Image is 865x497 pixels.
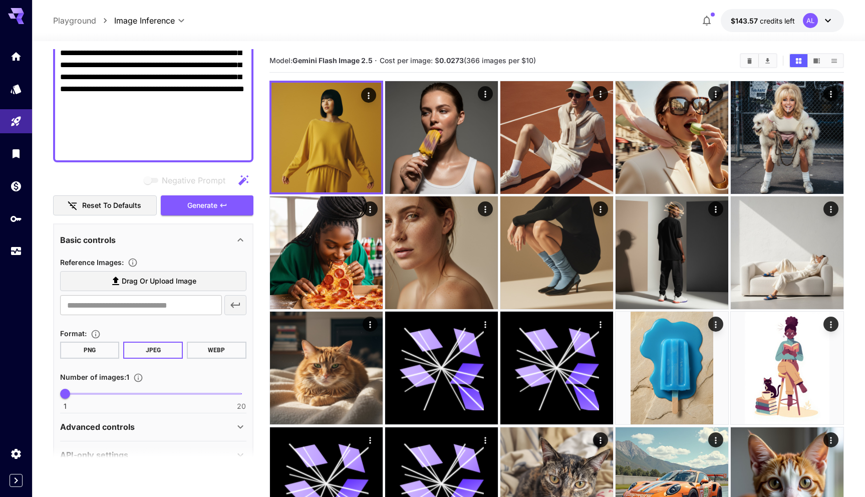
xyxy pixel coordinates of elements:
img: Z [616,81,728,194]
div: Actions [708,86,723,101]
div: Usage [10,245,22,258]
div: Settings [10,447,22,460]
button: Reset to defaults [53,195,157,216]
div: Actions [708,201,723,216]
img: 2Q== [385,81,498,194]
button: $143.57081AL [721,9,844,32]
span: Image Inference [114,15,175,27]
img: Z [731,81,843,194]
div: AL [803,13,818,28]
img: Z [731,312,843,424]
span: Number of images : 1 [60,373,129,381]
div: Actions [823,317,838,332]
span: Model: [269,56,373,65]
div: Actions [478,201,493,216]
b: 0.0273 [439,56,464,65]
div: Actions [363,317,378,332]
div: API Keys [10,212,22,225]
button: Generate [161,195,253,216]
span: Drag or upload image [122,275,196,288]
img: Z [271,83,381,192]
div: Actions [363,432,378,447]
div: Library [10,147,22,160]
img: Z [616,312,728,424]
button: Specify how many images to generate in a single request. Each image generation will be charged se... [129,373,147,383]
div: Actions [823,201,838,216]
img: 9k= [385,196,498,309]
label: Drag or upload image [60,271,246,292]
button: Show images in list view [825,54,843,67]
p: Advanced controls [60,421,135,433]
div: API-only settings [60,443,246,467]
button: Upload a reference image to guide the result. This is needed for Image-to-Image or Inpainting. Su... [124,258,142,268]
span: Negative Prompt [162,174,225,186]
div: Actions [593,86,608,101]
div: Actions [708,432,723,447]
div: Actions [478,86,493,101]
button: Download All [759,54,776,67]
div: Home [10,50,22,63]
div: Actions [593,317,608,332]
div: Clear ImagesDownload All [740,53,777,68]
div: Actions [593,432,608,447]
div: Actions [708,317,723,332]
div: $143.57081 [731,16,795,26]
div: Actions [361,88,376,103]
button: Choose the file format for the output image. [87,329,105,339]
p: Basic controls [60,234,116,246]
span: Cost per image: $ (366 images per $10) [380,56,536,65]
button: JPEG [123,342,183,359]
span: 20 [237,401,246,411]
div: Actions [478,317,493,332]
span: Negative prompts are not compatible with the selected model. [142,174,233,186]
button: Show images in video view [808,54,825,67]
nav: breadcrumb [53,15,114,27]
img: 2Q== [270,196,383,309]
span: credits left [760,17,795,25]
div: Basic controls [60,228,246,252]
div: Actions [593,201,608,216]
div: Models [10,83,22,95]
div: Show images in grid viewShow images in video viewShow images in list view [789,53,844,68]
button: Expand sidebar [10,474,23,487]
div: Playground [10,115,22,128]
button: Clear Images [741,54,758,67]
div: Wallet [10,180,22,192]
img: 2Q== [731,196,843,309]
a: Playground [53,15,96,27]
img: 2Q== [616,196,728,309]
div: Actions [823,86,838,101]
div: Actions [478,432,493,447]
span: Reference Images : [60,258,124,267]
button: WEBP [187,342,246,359]
b: Gemini Flash Image 2.5 [293,56,373,65]
span: Format : [60,329,87,338]
img: Z [500,196,613,309]
span: 1 [64,401,67,411]
div: Actions [363,201,378,216]
span: Generate [187,199,217,212]
img: 2Q== [500,81,613,194]
img: 9k= [270,312,383,424]
button: PNG [60,342,120,359]
div: Advanced controls [60,415,246,439]
button: Show images in grid view [790,54,807,67]
p: · [375,55,377,67]
div: Actions [823,432,838,447]
span: $143.57 [731,17,760,25]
